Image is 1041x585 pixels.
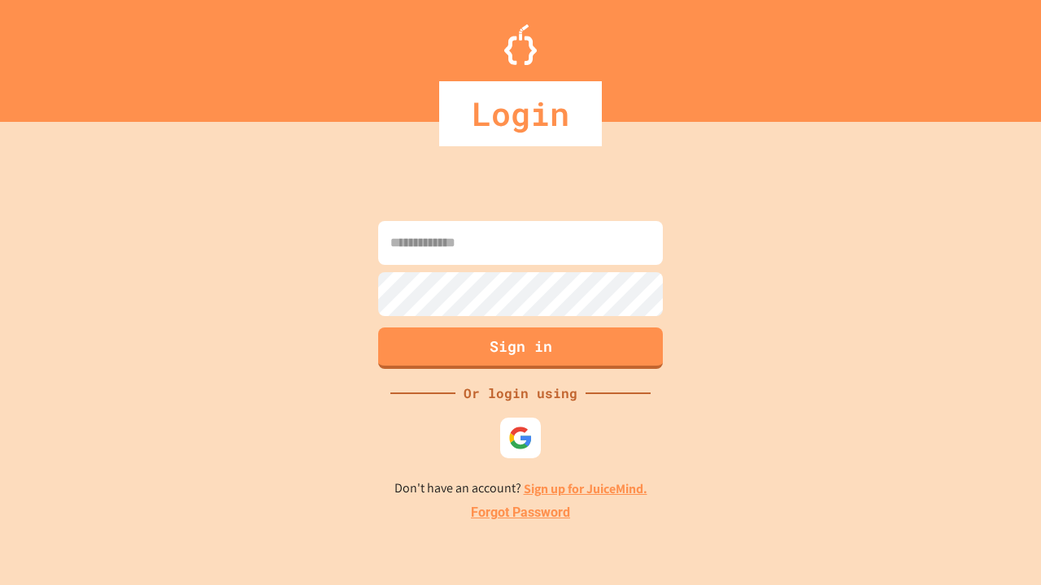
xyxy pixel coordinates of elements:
[504,24,537,65] img: Logo.svg
[394,479,647,499] p: Don't have an account?
[508,426,533,450] img: google-icon.svg
[455,383,586,403] div: Or login using
[524,480,647,497] a: Sign up for JuiceMind.
[378,327,663,369] button: Sign in
[439,81,602,146] div: Login
[471,503,570,522] a: Forgot Password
